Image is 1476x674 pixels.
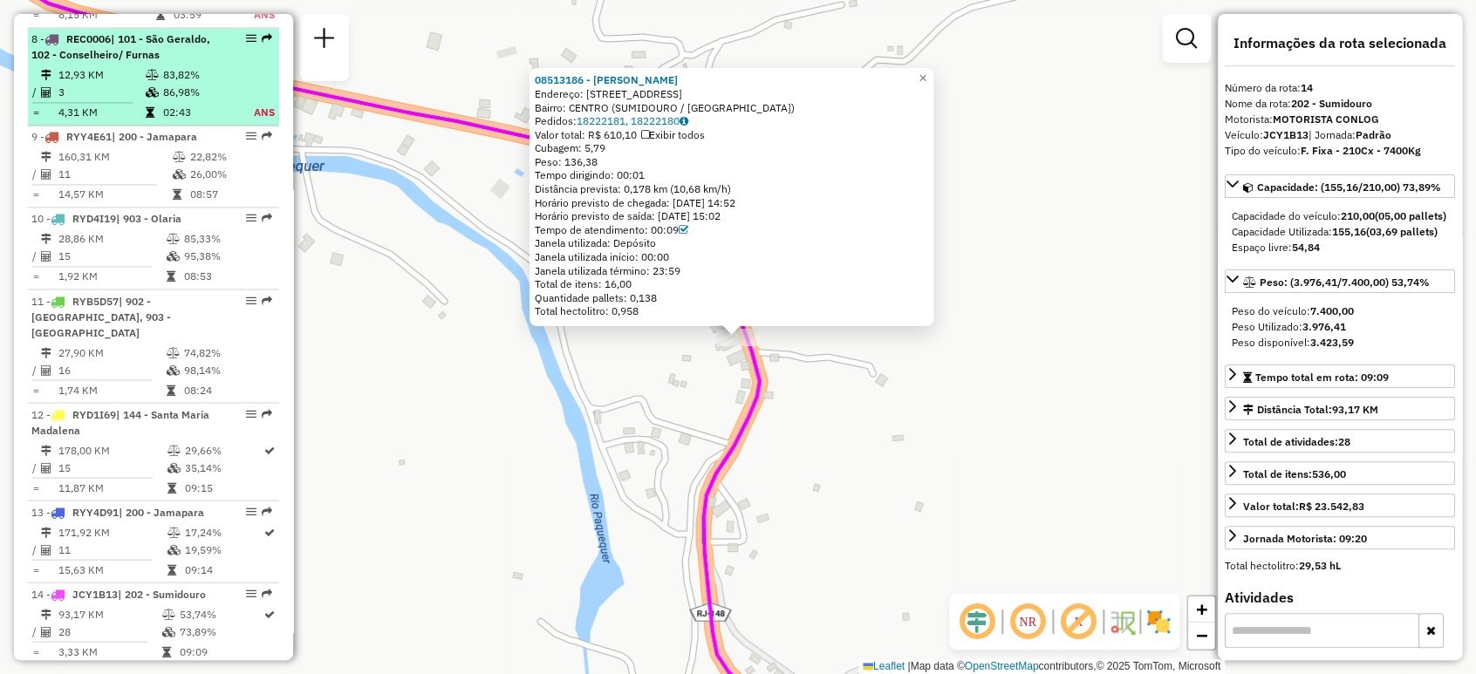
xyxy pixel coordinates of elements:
td: = [31,381,40,398]
i: Tempo total em rota [156,10,165,20]
i: Total de Atividades [41,626,51,637]
h4: Atividades [1225,589,1455,606]
a: 18222181, 18222180 [577,114,688,127]
a: Distância Total:93,17 KM [1225,397,1455,420]
strong: 29,53 hL [1299,559,1341,572]
span: Tempo total em rota: 09:09 [1255,371,1389,384]
td: 93,17 KM [58,605,161,623]
a: Com service time [679,223,688,236]
div: Peso Utilizado: [1232,319,1448,335]
i: Total de Atividades [41,364,51,375]
span: Peso: (3.976,41/7.400,00) 53,74% [1260,276,1430,289]
td: 19,59% [184,541,263,558]
span: | 902 - [GEOGRAPHIC_DATA], 903 - [GEOGRAPHIC_DATA] [31,294,171,338]
i: % de utilização da cubagem [146,87,159,98]
a: Leaflet [863,660,905,672]
div: Capacidade: (155,16/210,00) 73,89% [1225,201,1455,262]
a: Zoom in [1188,596,1214,623]
i: % de utilização do peso [167,445,181,455]
td: / [31,459,40,476]
td: 02:43 [162,104,234,121]
td: 3,33 KM [58,643,161,660]
strong: 14 [1301,81,1313,94]
td: / [31,541,40,558]
a: Nova sessão e pesquisa [307,21,342,60]
strong: JCY1B13 [1263,128,1309,141]
i: % de utilização do peso [173,152,186,162]
strong: 3.976,41 [1302,320,1346,333]
td: 73,89% [178,623,263,640]
a: Exibir filtros [1169,21,1204,56]
td: 35,14% [184,459,263,476]
div: Capacidade do veículo: [1232,208,1448,224]
td: 1,74 KM [58,381,166,398]
i: % de utilização do peso [146,70,159,80]
td: 3 [58,84,145,101]
i: Distância Total [41,152,51,162]
span: 13 - [31,505,204,518]
td: 11 [58,166,172,183]
a: Total de atividades:28 [1225,429,1455,453]
i: Rota otimizada [264,445,275,455]
div: Valor total: R$ 610,10 [535,128,928,142]
em: Opções [246,295,256,305]
td: ANS [234,104,276,121]
td: 03:59 [173,6,253,24]
td: ANS [253,6,276,24]
div: Veículo: [1225,127,1455,143]
span: Ocultar deslocamento [956,601,998,643]
td: 27,90 KM [58,344,166,361]
strong: 28 [1338,435,1350,448]
div: Quantidade pallets: 0,138 [535,291,928,305]
i: % de utilização do peso [167,527,181,537]
div: Janela utilizada término: 23:59 [535,264,928,278]
div: Total de itens: 16,00 [535,277,928,291]
strong: 202 - Sumidouro [1291,97,1372,110]
img: Exibir/Ocultar setores [1145,608,1172,636]
td: 08:53 [183,268,271,285]
em: Rota exportada [262,408,272,419]
a: Jornada Motorista: 09:20 [1225,526,1455,549]
td: 160,31 KM [58,148,172,166]
img: Fluxo de ruas [1108,608,1136,636]
span: | 144 - Santa Maria Madalena [31,407,209,436]
a: 08513186 - [PERSON_NAME] [535,73,678,86]
span: 9 - [31,130,197,143]
h4: Informações da rota selecionada [1225,35,1455,51]
span: | Jornada: [1309,128,1391,141]
i: % de utilização da cubagem [167,364,180,375]
i: % de utilização da cubagem [173,169,186,180]
div: Capacidade Utilizada: [1232,224,1448,240]
span: RYD1I69 [72,407,116,420]
div: Peso disponível: [1232,335,1448,351]
td: 4,31 KM [58,104,145,121]
td: = [31,561,40,578]
div: Espaço livre: [1232,240,1448,255]
span: RYY4E61 [66,130,112,143]
strong: R$ 23.542,83 [1299,500,1364,513]
td: 08:57 [189,186,272,203]
div: Horário previsto de saída: [DATE] 15:02 [535,209,928,223]
td: 14,57 KM [58,186,172,203]
i: Tempo total em rota [167,564,176,575]
span: Peso: 136,38 [535,155,598,168]
i: Total de Atividades [41,169,51,180]
em: Opções [246,506,256,516]
div: Map data © contributors,© 2025 TomTom, Microsoft [858,659,1225,674]
div: Valor total: [1243,499,1364,514]
strong: F. Fixa - 210Cx - 7400Kg [1301,144,1421,157]
td: 08:24 [183,381,271,398]
td: / [31,166,40,183]
td: = [31,6,40,24]
div: Tempo dirigindo: 00:01 [535,168,928,182]
td: = [31,479,40,496]
em: Rota exportada [262,588,272,598]
div: Nome da rota: [1225,96,1455,112]
div: Tempo de atendimento: 00:09 [535,223,928,237]
td: 22,82% [189,148,272,166]
div: Distância prevista: 0,178 km (10,68 km/h) [535,182,928,196]
td: 11,87 KM [58,479,167,496]
div: Número da rota: [1225,80,1455,96]
td: 86,98% [162,84,234,101]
